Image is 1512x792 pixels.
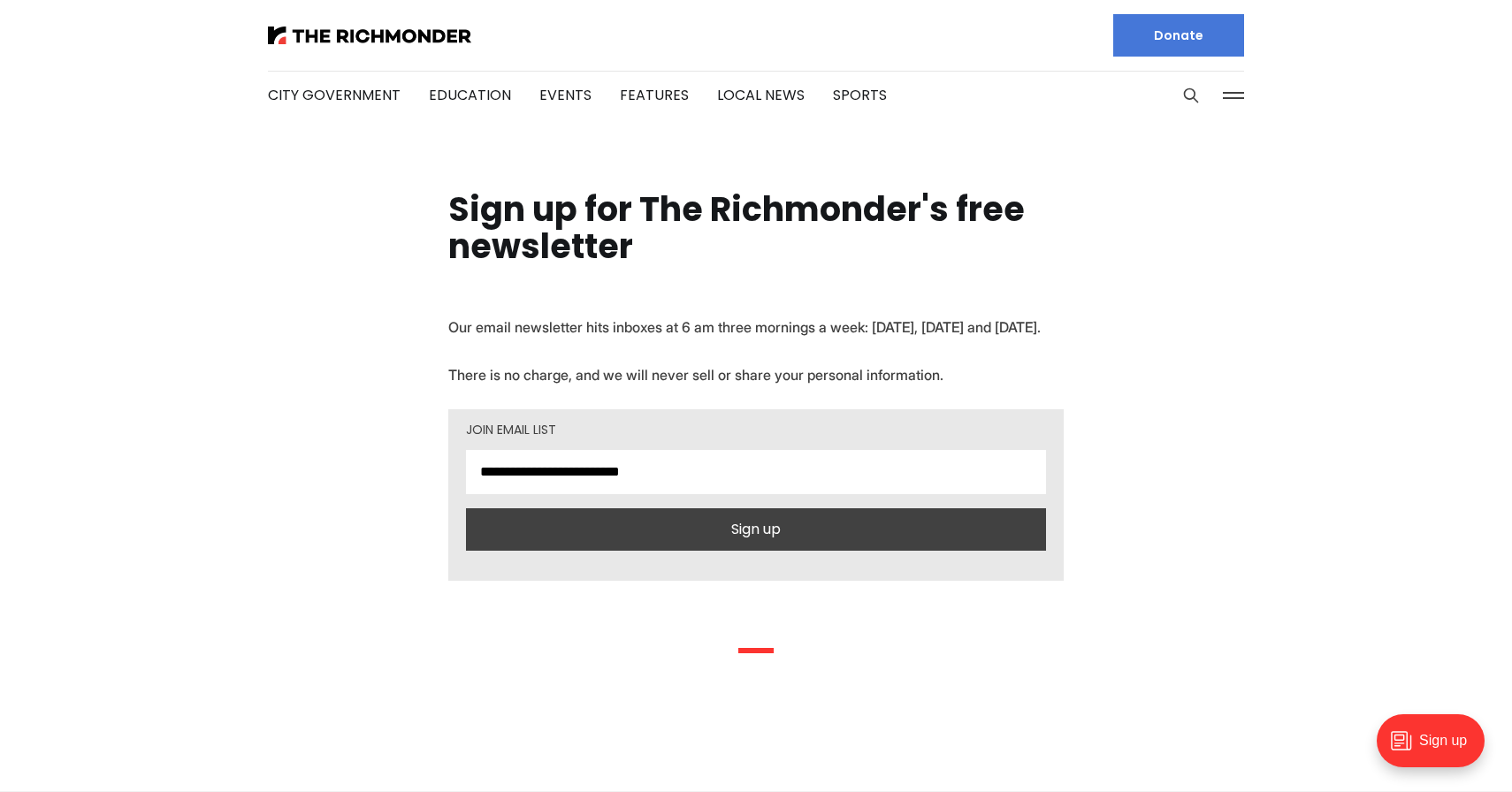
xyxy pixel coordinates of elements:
p: Our email newsletter hits inboxes at 6 am three mornings a week: [DATE], [DATE] and [DATE]. [448,315,1064,339]
a: Local News [717,85,805,105]
a: Events [539,85,592,105]
img: The Richmonder [268,27,471,44]
h1: Sign up for The Richmonder's free newsletter [448,191,1064,265]
button: Search this site [1178,82,1204,109]
a: Education [429,85,511,105]
iframe: portal-trigger [1362,705,1512,792]
a: Sports [833,85,887,105]
a: Features [620,85,689,105]
a: City Government [268,85,401,105]
a: Donate [1113,14,1244,57]
button: Sign up [466,508,1046,551]
div: Join email list [466,423,1046,436]
p: There is no charge, and we will never sell or share your personal information. [448,362,1064,387]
